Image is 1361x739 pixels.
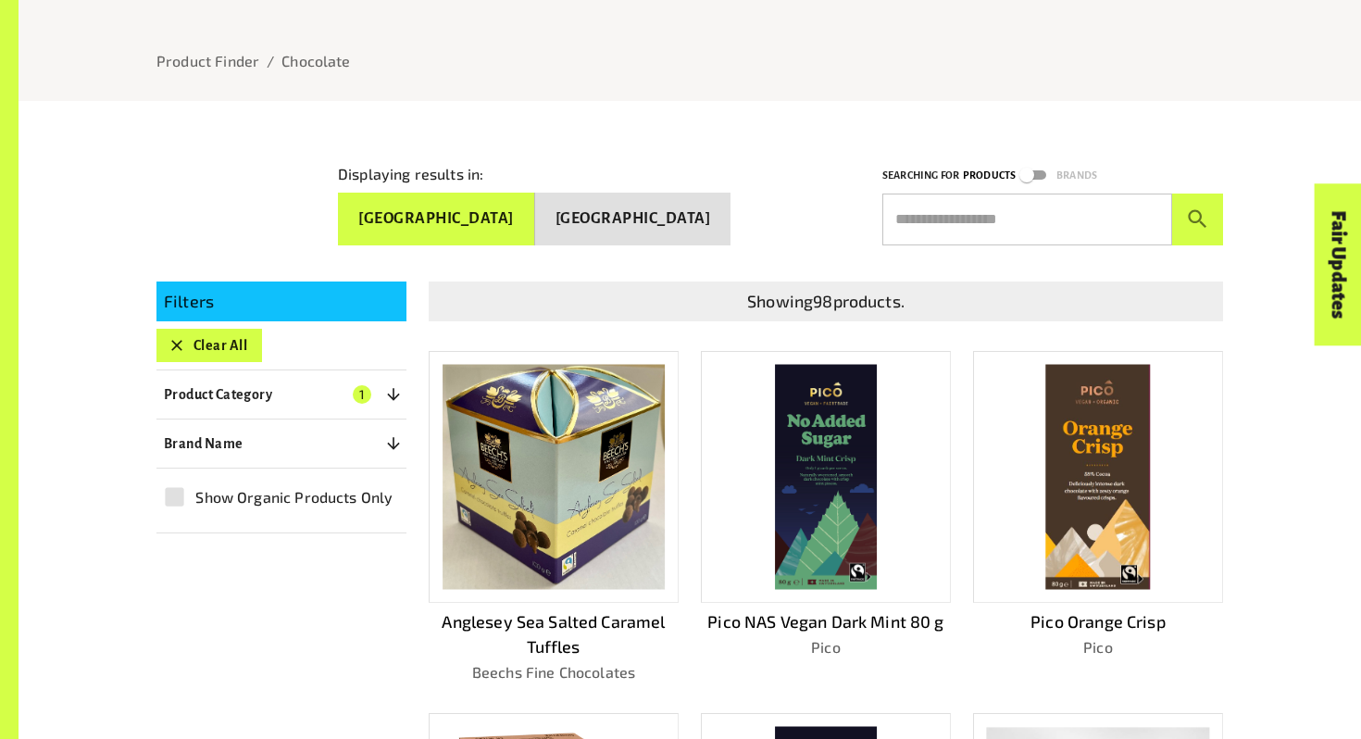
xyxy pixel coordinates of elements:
[164,383,272,406] p: Product Category
[156,52,259,69] a: Product Finder
[963,167,1016,184] p: Products
[701,609,951,634] p: Pico NAS Vegan Dark Mint 80 g
[882,167,959,184] p: Searching for
[535,193,731,245] button: [GEOGRAPHIC_DATA]
[353,385,371,404] span: 1
[429,351,679,683] a: Anglesey Sea Salted Caramel TufflesBeechs Fine Chocolates
[267,50,274,72] li: /
[156,50,1223,72] nav: breadcrumb
[973,351,1223,683] a: Pico Orange CrispPico
[429,661,679,683] p: Beechs Fine Chocolates
[281,52,350,69] a: Chocolate
[195,486,393,508] span: Show Organic Products Only
[1056,167,1097,184] p: Brands
[156,329,262,362] button: Clear All
[156,378,406,411] button: Product Category
[156,427,406,460] button: Brand Name
[164,289,399,314] p: Filters
[701,636,951,658] p: Pico
[429,609,679,659] p: Anglesey Sea Salted Caramel Tuffles
[701,351,951,683] a: Pico NAS Vegan Dark Mint 80 gPico
[973,636,1223,658] p: Pico
[338,163,483,185] p: Displaying results in:
[436,289,1216,314] p: Showing 98 products.
[973,609,1223,634] p: Pico Orange Crisp
[338,193,535,245] button: [GEOGRAPHIC_DATA]
[164,432,243,455] p: Brand Name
